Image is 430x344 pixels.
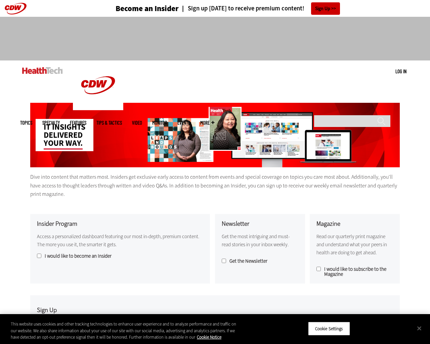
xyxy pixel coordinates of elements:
[308,321,350,336] button: Cookie Settings
[37,307,299,313] h3: Sign Up
[73,105,123,112] a: CDW
[316,221,393,227] h3: Magazine
[222,232,298,249] p: Get the most intriguing and must-read stories in your inbox weekly.
[116,5,179,12] h3: Become an Insider
[73,60,123,110] img: Home
[222,221,298,227] h3: Newsletter
[412,321,427,336] button: Close
[179,5,304,12] a: Sign up [DATE] to receive premium content!
[395,68,406,74] a: Log in
[200,120,214,125] span: More
[96,120,122,125] a: Tips & Tactics
[20,120,32,125] span: Topics
[93,24,337,54] iframe: advertisement
[37,221,203,227] h3: Insider Program
[152,120,167,125] a: MonITor
[316,267,393,277] label: I would like to subscribe to the Magazine
[37,254,203,259] label: I would like to become an Insider
[70,120,86,125] a: Features
[22,67,63,74] img: Home
[316,232,393,257] p: Read our quarterly print magazine and understand what your peers in health are doing to get ahead.
[44,138,83,149] span: your way.
[311,2,340,15] a: Sign Up
[395,68,406,75] div: User menu
[90,5,179,12] a: Become an Insider
[132,120,142,125] a: Video
[37,232,203,249] p: Access a personalized dashboard featuring our most in-depth, premium content. The more you use it...
[177,120,190,125] a: Events
[36,119,93,151] div: IT insights delivered
[222,259,298,264] label: Get the Newsletter
[197,334,221,340] a: More information about your privacy
[11,321,236,341] div: This website uses cookies and other tracking technologies to enhance user experience and to analy...
[30,173,400,199] p: Dive into content that matters most. Insiders get exclusive early access to content from events a...
[42,120,60,125] span: Specialty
